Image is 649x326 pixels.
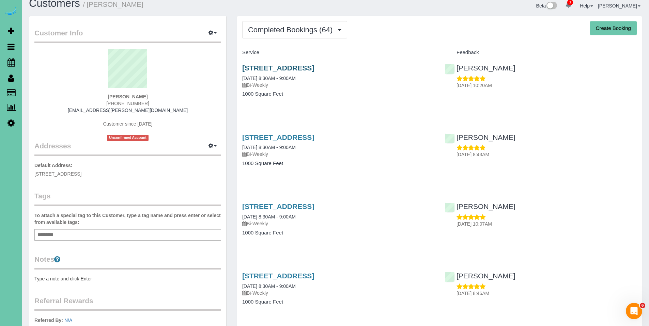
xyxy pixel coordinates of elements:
[248,26,336,34] span: Completed Bookings (64)
[536,3,557,9] a: Beta
[34,191,221,206] legend: Tags
[457,82,637,89] p: [DATE] 10:20AM
[457,290,637,297] p: [DATE] 8:46AM
[242,272,314,280] a: [STREET_ADDRESS]
[242,299,434,305] h4: 1000 Square Feet
[457,151,637,158] p: [DATE] 8:43AM
[445,272,515,280] a: [PERSON_NAME]
[445,133,515,141] a: [PERSON_NAME]
[242,145,296,150] a: [DATE] 8:30AM - 9:00AM
[64,317,72,323] a: N/A
[242,283,296,289] a: [DATE] 8:30AM - 9:00AM
[34,212,221,226] label: To attach a special tag to this Customer, type a tag name and press enter or select from availabl...
[445,202,515,210] a: [PERSON_NAME]
[242,82,434,88] p: Bi-Weekly
[108,94,148,99] strong: [PERSON_NAME]
[34,254,221,270] legend: Notes
[590,21,637,35] button: Create Booking
[242,133,314,141] a: [STREET_ADDRESS]
[457,221,637,227] p: [DATE] 10:07AM
[34,317,63,324] label: Referred By:
[242,220,434,227] p: Bi-Weekly
[445,50,637,55] h4: Feedback
[34,171,81,177] span: [STREET_ADDRESS]
[242,50,434,55] h4: Service
[4,7,18,16] img: Automaid Logo
[242,151,434,158] p: Bi-Weekly
[242,161,434,166] h4: 1000 Square Feet
[34,296,221,311] legend: Referral Rewards
[580,3,593,9] a: Help
[103,121,152,127] span: Customer since [DATE]
[640,303,645,308] span: 6
[598,3,640,9] a: [PERSON_NAME]
[34,275,221,282] pre: Type a note and click Enter
[242,91,434,97] h4: 1000 Square Feet
[68,108,188,113] a: [EMAIL_ADDRESS][PERSON_NAME][DOMAIN_NAME]
[34,28,221,43] legend: Customer Info
[242,230,434,236] h4: 1000 Square Feet
[242,202,314,210] a: [STREET_ADDRESS]
[546,2,557,11] img: New interface
[34,162,73,169] label: Default Address:
[242,290,434,296] p: Bi-Weekly
[242,21,347,38] button: Completed Bookings (64)
[626,303,642,319] iframe: Intercom live chat
[242,214,296,219] a: [DATE] 8:30AM - 9:00AM
[83,1,143,8] small: / [PERSON_NAME]
[106,101,149,106] span: [PHONE_NUMBER]
[107,135,149,141] span: Unconfirmed Account
[445,64,515,72] a: [PERSON_NAME]
[242,76,296,81] a: [DATE] 8:30AM - 9:00AM
[242,64,314,72] a: [STREET_ADDRESS]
